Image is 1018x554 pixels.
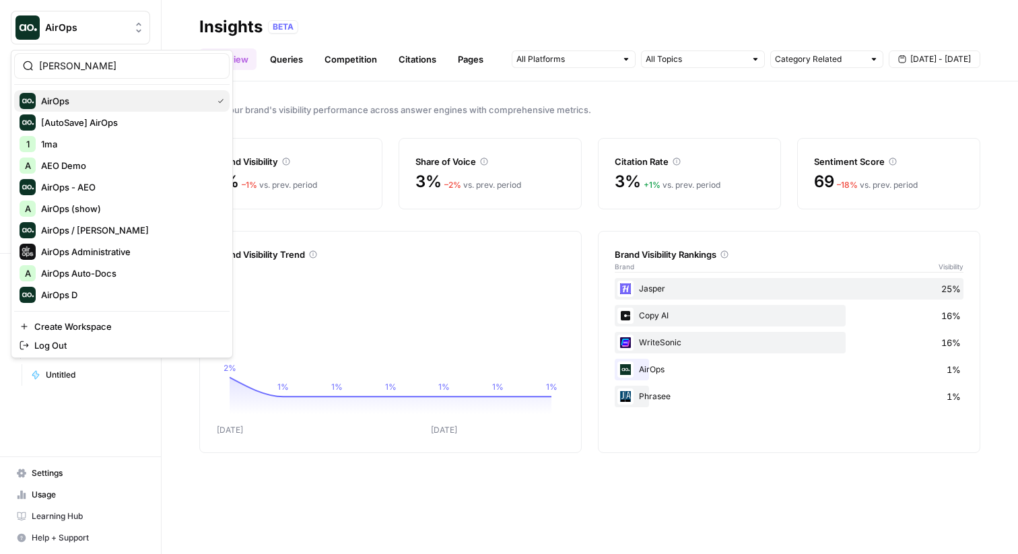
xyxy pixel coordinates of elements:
[25,267,31,280] span: A
[32,532,144,544] span: Help + Support
[217,425,243,435] tspan: [DATE]
[216,155,366,168] div: Brand Visibility
[15,15,40,40] img: AirOps Logo
[546,382,557,392] tspan: 1%
[492,382,504,392] tspan: 1%
[20,287,36,303] img: AirOps D Logo
[25,202,31,215] span: A
[644,179,720,191] div: vs. prev. period
[32,489,144,501] span: Usage
[889,50,980,68] button: [DATE] - [DATE]
[615,248,963,261] div: Brand Visibility Rankings
[45,21,127,34] span: AirOps
[444,179,521,191] div: vs. prev. period
[46,369,144,381] span: Untitled
[615,278,963,300] div: Jasper
[14,317,230,336] a: Create Workspace
[941,309,961,322] span: 16%
[25,364,150,386] a: Untitled
[242,179,317,191] div: vs. prev. period
[41,223,219,237] span: AirOps / [PERSON_NAME]
[199,103,980,116] span: Track your brand's visibility performance across answer engines with comprehensive metrics.
[32,467,144,479] span: Settings
[25,159,31,172] span: A
[644,180,660,190] span: + 1 %
[39,59,221,73] input: Search Workspaces
[415,155,565,168] div: Share of Voice
[617,361,634,378] img: yjux4x3lwinlft1ym4yif8lrli78
[617,308,634,324] img: q1k0jh8xe2mxn088pu84g40890p5
[910,53,971,65] span: [DATE] - [DATE]
[837,179,918,191] div: vs. prev. period
[32,510,144,522] span: Learning Hub
[947,363,961,376] span: 1%
[41,94,207,108] span: AirOps
[444,180,461,190] span: – 2 %
[11,506,150,527] a: Learning Hub
[41,137,219,151] span: 1ma
[224,363,236,373] tspan: 2%
[216,248,565,261] div: Brand Visibility Trend
[34,339,219,352] span: Log Out
[615,305,963,326] div: Copy AI
[41,116,219,129] span: [AutoSave] AirOps
[41,245,219,258] span: AirOps Administrative
[615,261,634,272] span: Brand
[11,11,150,44] button: Workspace: AirOps
[41,180,219,194] span: AirOps - AEO
[431,425,457,435] tspan: [DATE]
[199,48,257,70] a: Overview
[26,137,30,151] span: 1
[199,16,263,38] div: Insights
[385,382,397,392] tspan: 1%
[438,382,450,392] tspan: 1%
[11,484,150,506] a: Usage
[941,282,961,296] span: 25%
[41,159,219,172] span: AEO Demo
[268,20,298,34] div: BETA
[242,180,257,190] span: – 1 %
[837,180,858,190] span: – 18 %
[391,48,444,70] a: Citations
[14,336,230,355] a: Log Out
[34,320,219,333] span: Create Workspace
[20,179,36,195] img: AirOps - AEO Logo
[20,114,36,131] img: [AutoSave] AirOps Logo
[617,388,634,405] img: 1g82l3ejte092e21yheja5clfcxz
[941,336,961,349] span: 16%
[947,390,961,403] span: 1%
[516,53,616,66] input: All Platforms
[615,332,963,353] div: WriteSonic
[11,462,150,484] a: Settings
[262,48,311,70] a: Queries
[617,281,634,297] img: m99gc1mb2p27l8faod7pewtdphe4
[11,527,150,549] button: Help + Support
[615,155,764,168] div: Citation Rate
[20,93,36,109] img: AirOps Logo
[20,222,36,238] img: AirOps / Nicholas Cabral Logo
[41,288,219,302] span: AirOps D
[316,48,385,70] a: Competition
[615,386,963,407] div: Phrasee
[814,171,834,193] span: 69
[277,382,289,392] tspan: 1%
[20,244,36,260] img: AirOps Administrative Logo
[450,48,491,70] a: Pages
[617,335,634,351] img: cbtemd9yngpxf5d3cs29ym8ckjcf
[814,155,963,168] div: Sentiment Score
[615,359,963,380] div: AirOps
[41,267,219,280] span: AirOps Auto-Docs
[939,261,963,272] span: Visibility
[775,53,864,66] input: Category Related
[331,382,343,392] tspan: 1%
[415,171,442,193] span: 3%
[41,202,219,215] span: AirOps (show)
[11,50,233,358] div: Workspace: AirOps
[615,171,641,193] span: 3%
[646,53,745,66] input: All Topics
